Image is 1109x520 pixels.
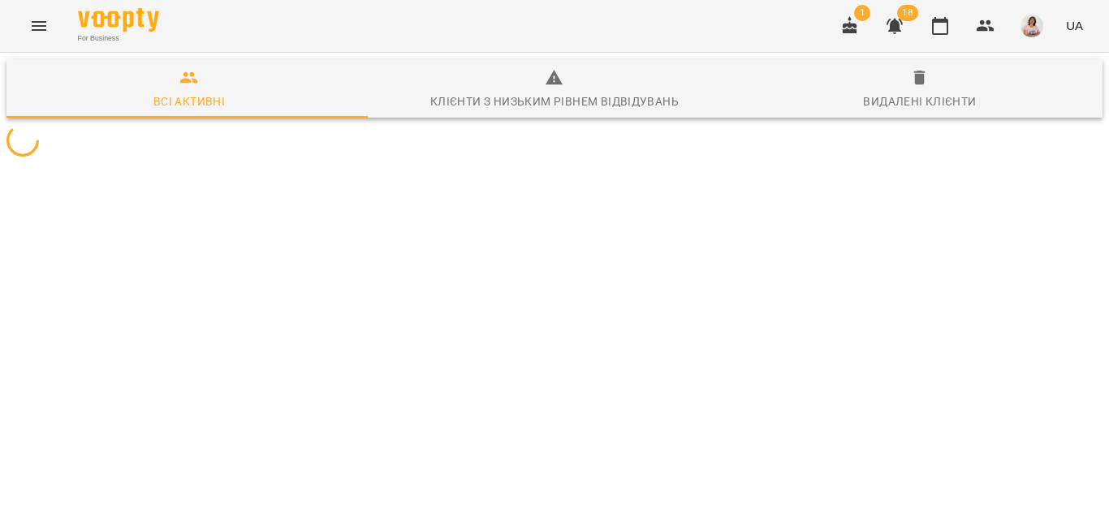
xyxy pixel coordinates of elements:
[854,5,870,21] span: 1
[19,6,58,45] button: Menu
[1066,17,1083,34] span: UA
[897,5,918,21] span: 18
[1059,11,1090,41] button: UA
[1021,15,1043,37] img: a9a10fb365cae81af74a091d218884a8.jpeg
[78,8,159,32] img: Voopty Logo
[153,92,225,111] div: Всі активні
[863,92,976,111] div: Видалені клієнти
[430,92,679,111] div: Клієнти з низьким рівнем відвідувань
[78,33,159,44] span: For Business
